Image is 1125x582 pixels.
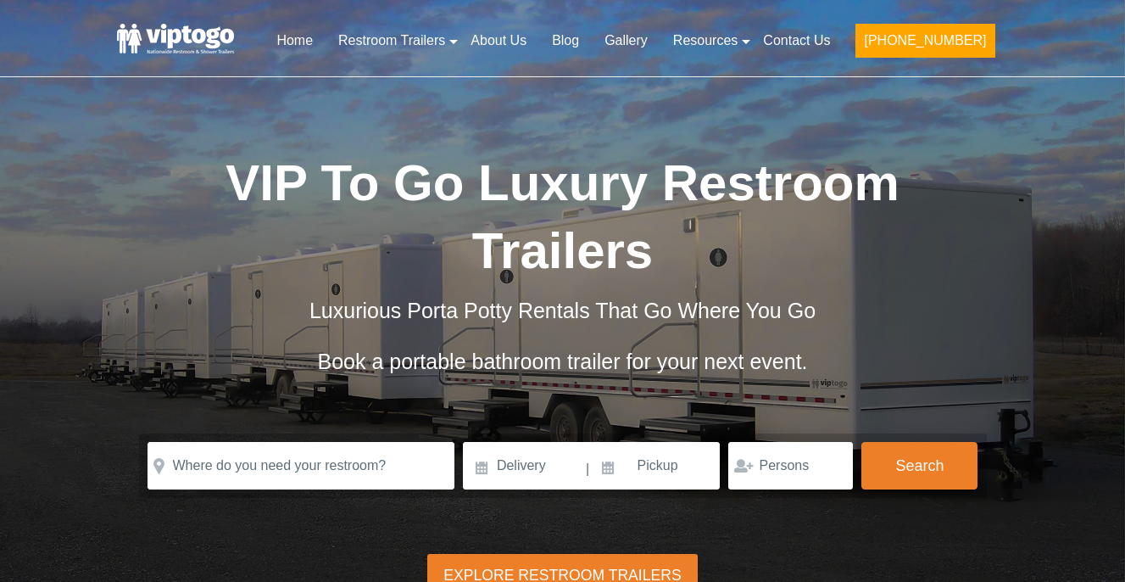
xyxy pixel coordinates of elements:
button: [PHONE_NUMBER] [855,24,994,58]
a: Gallery [592,22,660,59]
span: Luxurious Porta Potty Rentals That Go Where You Go [309,299,816,322]
a: Resources [660,22,750,59]
a: Contact Us [750,22,843,59]
a: Home [264,22,326,59]
span: | [586,442,589,496]
a: [PHONE_NUMBER] [843,22,1007,68]
input: Where do you need your restroom? [148,442,454,490]
a: Restroom Trailers [326,22,458,59]
input: Delivery [463,442,584,490]
span: VIP To Go Luxury Restroom Trailers [226,154,899,279]
span: Book a portable bathroom trailer for your next event. [317,350,807,373]
button: Search [861,442,977,490]
input: Persons [728,442,853,490]
a: About Us [458,22,539,59]
input: Pickup [592,442,721,490]
a: Blog [539,22,592,59]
